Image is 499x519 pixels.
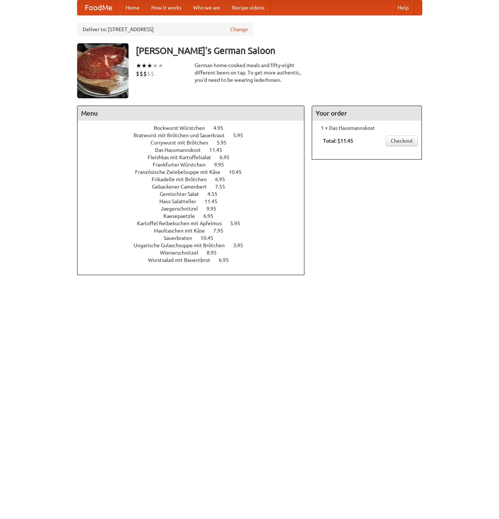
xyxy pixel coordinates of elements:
h4: Menu [77,106,304,121]
a: Gemischter Salat 4.55 [160,191,231,197]
a: Sauerbraten 10.45 [164,235,227,241]
a: Bockwurst Würstchen 4.95 [154,125,237,131]
span: Wurstsalad mit Bauernbrot [148,257,218,263]
span: Das Hausmannskost [155,147,208,153]
span: Maultaschen mit Käse [154,228,212,234]
a: Das Hausmannskost 11.45 [155,147,236,153]
span: 4.95 [213,125,231,131]
span: Fleishkas mit Kartoffelsalat [148,154,218,160]
span: 11.45 [205,198,225,204]
li: $ [136,70,140,78]
a: Wurstsalad mit Bauernbrot 6.95 [148,257,242,263]
span: 7.95 [213,228,231,234]
span: Frikadelle mit Brötchen [152,176,214,182]
a: How it works [145,0,187,15]
span: Ungarische Gulaschsuppe mit Brötchen [134,242,232,248]
span: Bratwurst mit Brötchen und Sauerkraut [134,132,232,138]
a: Frankfurter Würstchen 9.95 [153,162,238,168]
li: ★ [136,62,141,70]
a: Fleishkas mit Kartoffelsalat 6.95 [148,154,243,160]
span: 5.95 [217,140,234,146]
span: Currywurst mit Brötchen [151,140,216,146]
a: FoodMe [77,0,120,15]
a: Checkout [386,135,418,146]
span: Französische Zwiebelsuppe mit Käse [135,169,228,175]
span: 6.95 [215,176,232,182]
span: Wienerschnitzel [160,250,206,256]
span: Frankfurter Würstchen [153,162,213,168]
span: 6.95 [220,154,237,160]
span: Gemischter Salat [160,191,206,197]
li: 1 × Das Hausmannskost [316,124,418,132]
a: Haus Salatteller 11.45 [159,198,231,204]
a: Recipe videos [226,0,270,15]
a: Maultaschen mit Käse 7.95 [154,228,237,234]
a: Help [392,0,415,15]
a: Jaegerschnitzel 9.95 [161,206,230,212]
span: 6.95 [219,257,236,263]
li: ★ [141,62,147,70]
a: Gebackener Camenbert 7.55 [152,184,239,190]
span: 7.55 [215,184,232,190]
span: 6.95 [203,213,221,219]
a: Who we are [187,0,226,15]
h3: [PERSON_NAME]'s German Saloon [136,43,422,58]
li: ★ [147,62,152,70]
h4: Your order [312,106,422,121]
span: 8.95 [207,250,224,256]
li: ★ [158,62,163,70]
a: Kaesepaetzle 6.95 [163,213,227,219]
img: angular.jpg [77,43,129,98]
li: ★ [152,62,158,70]
li: $ [140,70,143,78]
span: 11.45 [209,147,229,153]
a: Bratwurst mit Brötchen und Sauerkraut 5.95 [134,132,257,138]
a: Change [230,26,248,33]
li: $ [151,70,154,78]
span: Sauerbraten [164,235,199,241]
div: German home-cooked meals and fifty-eight different beers on tap. To get more authentic, you'd nee... [195,62,305,84]
a: Home [120,0,145,15]
a: Currywurst mit Brötchen 5.95 [151,140,240,146]
span: 10.45 [200,235,221,241]
span: 5.95 [233,132,250,138]
span: Kaesepaetzle [163,213,202,219]
span: 9.95 [206,206,224,212]
a: Französische Zwiebelsuppe mit Käse 10.45 [135,169,255,175]
span: Kartoffel Reibekuchen mit Apfelmus [137,220,229,226]
span: 5.95 [230,220,247,226]
span: 10.45 [229,169,249,175]
li: $ [147,70,151,78]
span: 4.55 [207,191,225,197]
span: Gebackener Camenbert [152,184,214,190]
div: Deliver to: [STREET_ADDRESS] [77,23,253,36]
span: Bockwurst Würstchen [154,125,212,131]
span: Haus Salatteller [159,198,203,204]
span: Jaegerschnitzel [161,206,205,212]
span: 3.95 [233,242,250,248]
span: 9.95 [214,162,231,168]
a: Ungarische Gulaschsuppe mit Brötchen 3.95 [134,242,257,248]
a: Kartoffel Reibekuchen mit Apfelmus 5.95 [137,220,254,226]
li: $ [143,70,147,78]
b: Total: $11.45 [323,138,353,144]
a: Wienerschnitzel 8.95 [160,250,230,256]
a: Frikadelle mit Brötchen 6.95 [152,176,239,182]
